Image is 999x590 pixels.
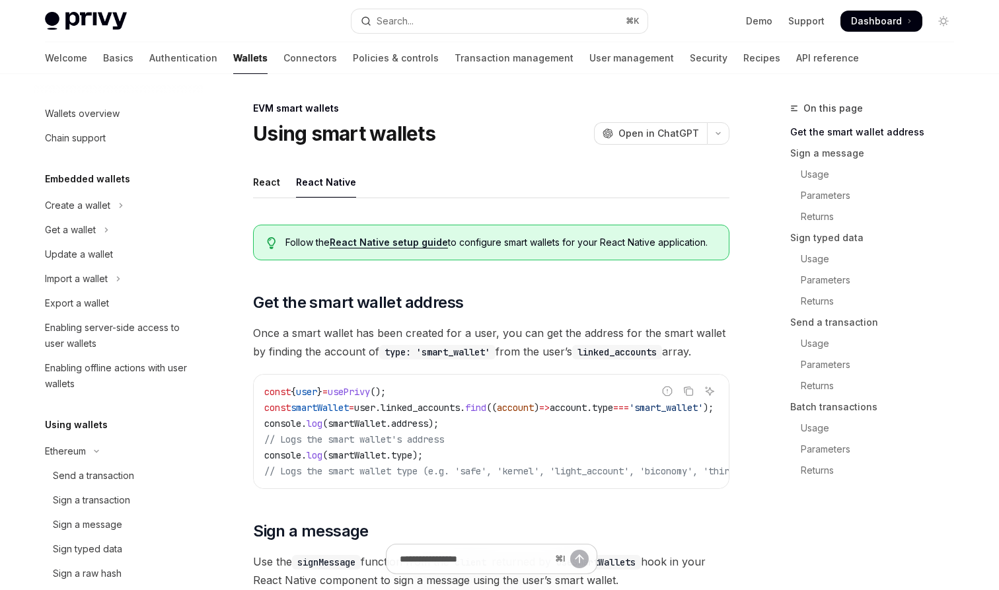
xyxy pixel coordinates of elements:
[301,449,307,461] span: .
[45,320,196,351] div: Enabling server-side access to user wallets
[328,418,386,429] span: smartWallet
[233,42,268,74] a: Wallets
[322,386,328,398] span: =
[391,418,428,429] span: address
[283,42,337,74] a: Connectors
[790,354,965,375] a: Parameters
[53,517,122,533] div: Sign a message
[34,242,203,266] a: Update a wallet
[701,383,718,400] button: Ask AI
[45,171,130,187] h5: Embedded wallets
[34,218,203,242] button: Toggle Get a wallet section
[788,15,825,28] a: Support
[253,292,463,313] span: Get the smart wallet address
[34,267,203,291] button: Toggle Import a wallet section
[53,566,122,581] div: Sign a raw hash
[400,544,550,573] input: Ask a question...
[354,402,375,414] span: user
[803,100,863,116] span: On this page
[790,143,965,164] a: Sign a message
[589,42,674,74] a: User management
[45,130,106,146] div: Chain support
[253,166,280,198] div: React
[349,402,354,414] span: =
[45,106,120,122] div: Wallets overview
[285,236,716,249] span: Follow the to configure smart wallets for your React Native application.
[34,316,203,355] a: Enabling server-side access to user wallets
[291,386,296,398] span: {
[690,42,727,74] a: Security
[629,402,703,414] span: 'smart_wallet'
[790,375,965,396] a: Returns
[796,42,859,74] a: API reference
[626,16,640,26] span: ⌘ K
[659,383,676,400] button: Report incorrect code
[253,324,729,361] span: Once a smart wallet has been created for a user, you can get the address for the smart wallet by ...
[45,198,110,213] div: Create a wallet
[594,122,707,145] button: Open in ChatGPT
[351,9,647,33] button: Open search
[45,246,113,262] div: Update a wallet
[149,42,217,74] a: Authentication
[534,402,539,414] span: )
[330,237,448,248] a: React Native setup guide
[45,417,108,433] h5: Using wallets
[790,333,965,354] a: Usage
[103,42,133,74] a: Basics
[412,449,423,461] span: );
[53,492,130,508] div: Sign a transaction
[486,402,497,414] span: ((
[253,102,729,115] div: EVM smart wallets
[34,102,203,126] a: Wallets overview
[307,418,322,429] span: log
[34,464,203,488] a: Send a transaction
[386,418,391,429] span: .
[53,468,134,484] div: Send a transaction
[790,206,965,227] a: Returns
[296,166,356,198] div: React Native
[618,127,699,140] span: Open in ChatGPT
[790,418,965,439] a: Usage
[375,402,381,414] span: .
[790,312,965,333] a: Send a transaction
[790,164,965,185] a: Usage
[592,402,613,414] span: type
[381,402,460,414] span: linked_accounts
[296,386,317,398] span: user
[790,291,965,312] a: Returns
[264,433,444,445] span: // Logs the smart wallet's address
[267,237,276,249] svg: Tip
[301,418,307,429] span: .
[391,449,412,461] span: type
[45,42,87,74] a: Welcome
[264,449,301,461] span: console
[45,295,109,311] div: Export a wallet
[460,402,465,414] span: .
[34,439,203,463] button: Toggle Ethereum section
[34,356,203,396] a: Enabling offline actions with user wallets
[497,402,534,414] span: account
[428,418,439,429] span: );
[386,449,391,461] span: .
[587,402,592,414] span: .
[317,386,322,398] span: }
[322,449,328,461] span: (
[34,488,203,512] a: Sign a transaction
[840,11,922,32] a: Dashboard
[746,15,772,28] a: Demo
[455,42,573,74] a: Transaction management
[264,418,301,429] span: console
[790,396,965,418] a: Batch transactions
[45,12,127,30] img: light logo
[680,383,697,400] button: Copy the contents from the code block
[703,402,714,414] span: );
[291,402,349,414] span: smartWallet
[572,345,662,359] code: linked_accounts
[34,513,203,536] a: Sign a message
[539,402,550,414] span: =>
[790,439,965,460] a: Parameters
[253,521,369,542] span: Sign a message
[550,402,587,414] span: account
[790,270,965,291] a: Parameters
[379,345,496,359] code: type: 'smart_wallet'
